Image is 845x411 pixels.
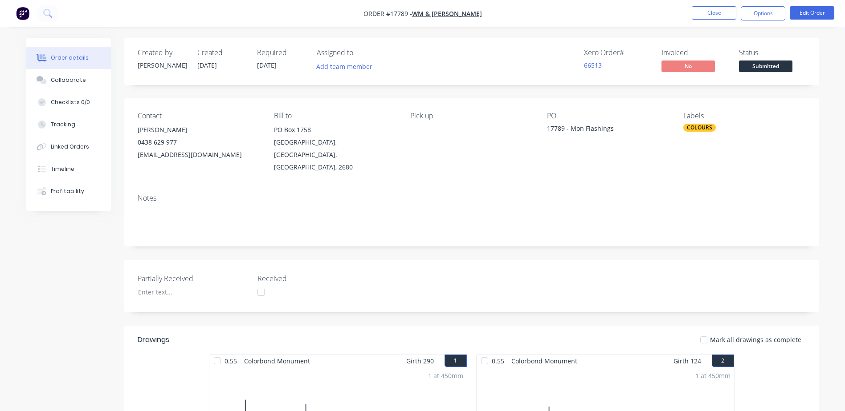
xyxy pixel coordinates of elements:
[584,61,602,69] a: 66513
[26,158,111,180] button: Timeline
[547,112,669,120] div: PO
[257,273,369,284] label: Received
[311,60,377,73] button: Add team member
[741,6,785,20] button: Options
[274,124,396,136] div: PO Box 1758
[138,273,249,284] label: Partially Received
[406,355,434,367] span: Girth 290
[138,136,260,149] div: 0438 629 977
[739,48,806,57] div: Status
[274,112,396,120] div: Bill to
[51,121,75,129] div: Tracking
[51,54,89,62] div: Order details
[683,112,805,120] div: Labels
[51,187,84,195] div: Profitability
[488,355,508,367] span: 0.55
[445,355,467,367] button: 1
[138,194,806,202] div: Notes
[138,334,169,345] div: Drawings
[790,6,834,20] button: Edit Order
[739,60,792,72] span: Submitted
[26,91,111,113] button: Checklists 0/0
[51,143,89,151] div: Linked Orders
[661,60,715,72] span: No
[51,98,90,106] div: Checklists 0/0
[26,113,111,136] button: Tracking
[661,48,728,57] div: Invoiced
[138,124,260,161] div: [PERSON_NAME]0438 629 977[EMAIL_ADDRESS][DOMAIN_NAME]
[317,48,406,57] div: Assigned to
[547,124,658,136] div: 17789 - Mon Flashings
[712,355,734,367] button: 2
[241,355,314,367] span: Colorbond Monument
[274,136,396,173] div: [GEOGRAPHIC_DATA], [GEOGRAPHIC_DATA], [GEOGRAPHIC_DATA], 2680
[674,355,701,367] span: Girth 124
[695,371,731,380] div: 1 at 450mm
[584,48,651,57] div: Xero Order #
[363,9,412,18] span: Order #17789 -
[26,180,111,202] button: Profitability
[26,136,111,158] button: Linked Orders
[51,76,86,84] div: Collaborate
[16,7,29,20] img: Factory
[26,47,111,69] button: Order details
[508,355,581,367] span: Colorbond Monument
[197,61,217,69] span: [DATE]
[138,112,260,120] div: Contact
[26,69,111,91] button: Collaborate
[138,124,260,136] div: [PERSON_NAME]
[410,112,532,120] div: Pick up
[274,124,396,173] div: PO Box 1758[GEOGRAPHIC_DATA], [GEOGRAPHIC_DATA], [GEOGRAPHIC_DATA], 2680
[739,60,792,74] button: Submitted
[221,355,241,367] span: 0.55
[197,48,246,57] div: Created
[692,6,736,20] button: Close
[257,61,277,69] span: [DATE]
[317,60,377,73] button: Add team member
[257,48,306,57] div: Required
[138,48,187,57] div: Created by
[412,9,482,18] a: WM & [PERSON_NAME]
[51,165,74,173] div: Timeline
[710,335,801,344] span: Mark all drawings as complete
[428,371,463,380] div: 1 at 450mm
[138,60,187,70] div: [PERSON_NAME]
[138,149,260,161] div: [EMAIL_ADDRESS][DOMAIN_NAME]
[683,124,716,132] div: COLOURS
